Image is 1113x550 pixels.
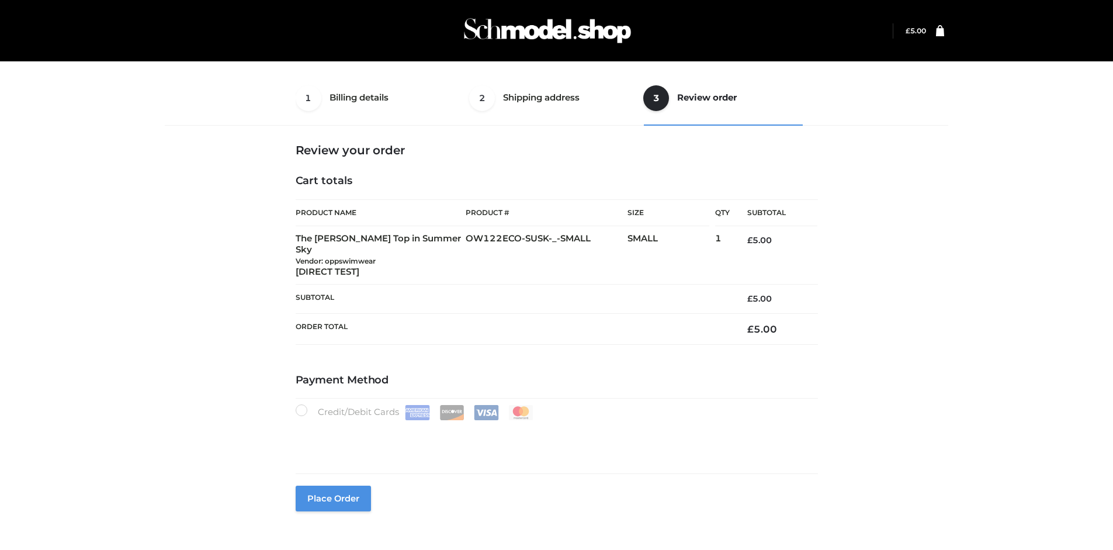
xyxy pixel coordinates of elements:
td: OW122ECO-SUSK-_-SMALL [466,226,627,285]
span: £ [906,26,910,35]
h4: Cart totals [296,175,818,188]
img: Visa [474,405,499,420]
button: Place order [296,486,371,511]
span: £ [747,293,753,304]
iframe: Secure payment input frame [293,418,816,461]
bdi: 5.00 [747,293,772,304]
img: Schmodel Admin 964 [460,8,635,54]
small: Vendor: oppswimwear [296,257,376,265]
th: Size [627,200,709,226]
img: Amex [405,405,430,420]
a: £5.00 [906,26,926,35]
h3: Review your order [296,143,818,157]
th: Subtotal [730,200,817,226]
img: Mastercard [508,405,533,420]
bdi: 5.00 [747,323,777,335]
h4: Payment Method [296,374,818,387]
th: Product Name [296,199,466,226]
img: Discover [439,405,464,420]
th: Subtotal [296,285,730,313]
th: Product # [466,199,627,226]
bdi: 5.00 [906,26,926,35]
span: £ [747,235,753,245]
bdi: 5.00 [747,235,772,245]
th: Order Total [296,313,730,344]
td: The [PERSON_NAME] Top in Summer Sky [DIRECT TEST] [296,226,466,285]
td: 1 [715,226,730,285]
span: £ [747,323,754,335]
label: Credit/Debit Cards [296,404,535,420]
th: Qty [715,199,730,226]
td: SMALL [627,226,715,285]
